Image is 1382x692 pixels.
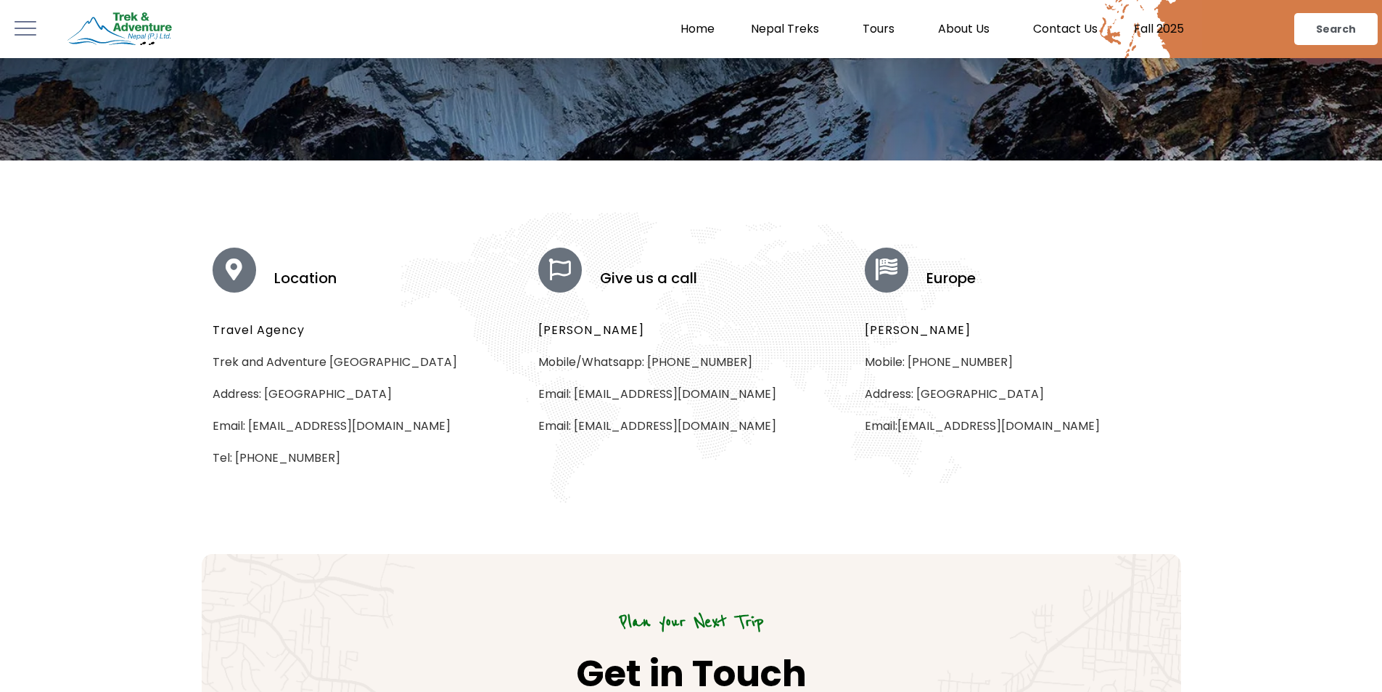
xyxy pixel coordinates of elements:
nav: Menu [235,22,1203,36]
h6: Plan your Next Trip [252,605,1130,638]
a: Contact Us [1015,22,1116,36]
p: Trek and Adventure [GEOGRAPHIC_DATA] [213,354,517,371]
p: Mobile: [PHONE_NUMBER] [865,354,1169,371]
p: Email: [EMAIL_ADDRESS][DOMAIN_NAME] [213,418,517,435]
p: Tel: [PHONE_NUMBER] [213,449,517,467]
img: Trek & Adventure Nepal [65,9,174,49]
a: Nepal Treks [733,22,844,36]
p: Address: [GEOGRAPHIC_DATA] [865,386,1169,403]
a: Tours [844,22,920,36]
a: About Us [920,22,1015,36]
a: Search [1294,13,1378,45]
h5: Travel Agency [213,322,517,339]
h5: [PERSON_NAME] [865,322,1169,339]
p: Email: [EMAIL_ADDRESS][DOMAIN_NAME] [538,386,843,403]
span: Europe [926,268,976,288]
p: Email: [EMAIL_ADDRESS][DOMAIN_NAME] [538,418,843,435]
span: Location [274,268,337,288]
span: Search [1316,24,1356,34]
span: Give us a call [600,268,697,288]
p: Email:[EMAIL_ADDRESS][DOMAIN_NAME] [865,418,1169,435]
a: Home [662,22,733,36]
p: Mobile/Whatsapp: [PHONE_NUMBER] [538,354,843,371]
a: Fall 2025 [1116,22,1202,36]
h5: [PERSON_NAME] [538,322,843,339]
p: Address: [GEOGRAPHIC_DATA] [213,386,517,403]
